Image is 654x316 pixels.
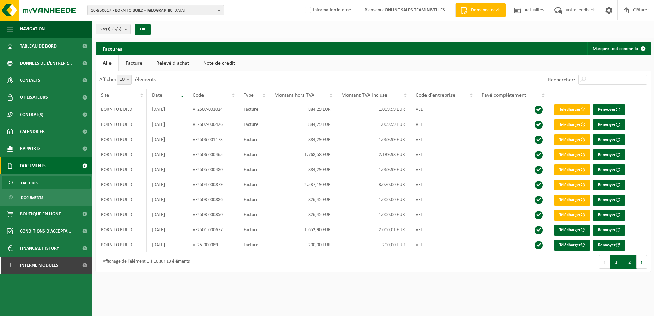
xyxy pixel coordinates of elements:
[336,177,410,192] td: 3.070,00 EUR
[593,149,625,160] button: Renvoyer
[147,132,187,147] td: [DATE]
[152,93,162,98] span: Date
[269,207,336,222] td: 826,45 EUR
[238,237,269,252] td: Facture
[410,162,476,177] td: VEL
[593,119,625,130] button: Renvoyer
[193,93,204,98] span: Code
[410,177,476,192] td: VEL
[187,177,238,192] td: VF2504-000879
[548,77,575,83] label: Rechercher:
[2,191,91,204] a: Documents
[20,38,57,55] span: Tableau de bord
[96,192,147,207] td: BORN TO BUILD
[187,192,238,207] td: VF2503-000886
[593,225,625,236] button: Renvoyer
[21,191,43,204] span: Documents
[187,222,238,237] td: VF2501-000677
[20,157,46,174] span: Documents
[410,132,476,147] td: VEL
[623,255,637,269] button: 2
[147,162,187,177] td: [DATE]
[244,93,254,98] span: Type
[20,140,41,157] span: Rapports
[149,55,196,71] a: Relevé d'achat
[135,24,151,35] button: OK
[269,237,336,252] td: 200,00 EUR
[238,192,269,207] td: Facture
[410,102,476,117] td: VEL
[87,5,224,15] button: 10-950017 - BORN TO BUILD - [GEOGRAPHIC_DATA]
[238,162,269,177] td: Facture
[187,237,238,252] td: VF25-000089
[20,257,58,274] span: Interne modules
[96,117,147,132] td: BORN TO BUILD
[196,55,242,71] a: Note de crédit
[147,117,187,132] td: [DATE]
[303,5,351,15] label: Information interne
[593,210,625,221] button: Renvoyer
[455,3,506,17] a: Demande devis
[269,102,336,117] td: 884,29 EUR
[593,195,625,206] button: Renvoyer
[554,240,590,251] a: Télécharger
[269,192,336,207] td: 826,45 EUR
[100,24,121,35] span: Site(s)
[593,134,625,145] button: Renvoyer
[238,222,269,237] td: Facture
[187,147,238,162] td: VF2506-000465
[554,225,590,236] a: Télécharger
[20,123,45,140] span: Calendrier
[20,89,48,106] span: Utilisateurs
[336,192,410,207] td: 1.000,00 EUR
[238,132,269,147] td: Facture
[96,177,147,192] td: BORN TO BUILD
[269,117,336,132] td: 884,29 EUR
[238,177,269,192] td: Facture
[96,207,147,222] td: BORN TO BUILD
[20,240,59,257] span: Financial History
[482,93,526,98] span: Payé complètement
[187,102,238,117] td: VF2507-001024
[238,147,269,162] td: Facture
[593,180,625,190] button: Renvoyer
[20,21,45,38] span: Navigation
[554,164,590,175] a: Télécharger
[147,192,187,207] td: [DATE]
[238,117,269,132] td: Facture
[147,177,187,192] td: [DATE]
[20,55,72,72] span: Données de l'entrepr...
[7,257,13,274] span: I
[554,149,590,160] a: Télécharger
[274,93,314,98] span: Montant hors TVA
[554,210,590,221] a: Télécharger
[554,134,590,145] a: Télécharger
[91,5,215,16] span: 10-950017 - BORN TO BUILD - [GEOGRAPHIC_DATA]
[269,162,336,177] td: 884,29 EUR
[147,207,187,222] td: [DATE]
[2,176,91,189] a: Factures
[238,207,269,222] td: Facture
[119,55,149,71] a: Facture
[187,117,238,132] td: VF2507-000426
[593,104,625,115] button: Renvoyer
[336,102,410,117] td: 1.069,99 EUR
[554,104,590,115] a: Télécharger
[336,237,410,252] td: 200,00 EUR
[269,177,336,192] td: 2.537,19 EUR
[416,93,455,98] span: Code d'entreprise
[410,147,476,162] td: VEL
[336,117,410,132] td: 1.069,99 EUR
[101,93,109,98] span: Site
[554,195,590,206] a: Télécharger
[341,93,387,98] span: Montant TVA incluse
[410,192,476,207] td: VEL
[269,147,336,162] td: 1.768,58 EUR
[554,180,590,190] a: Télécharger
[336,222,410,237] td: 2.000,01 EUR
[117,75,131,84] span: 10
[336,207,410,222] td: 1.000,00 EUR
[96,102,147,117] td: BORN TO BUILD
[96,147,147,162] td: BORN TO BUILD
[117,75,132,85] span: 10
